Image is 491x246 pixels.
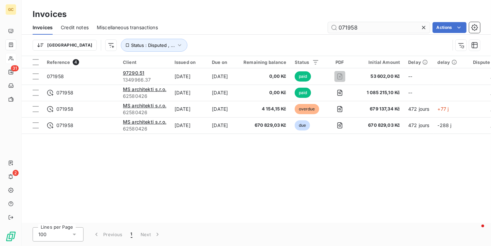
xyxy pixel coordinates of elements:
[404,85,433,101] td: --
[127,227,137,242] button: 1
[123,76,166,83] span: 1349966.37
[137,227,165,242] button: Next
[170,85,208,101] td: [DATE]
[123,59,166,65] div: Client
[56,122,73,129] span: 071958
[243,59,287,65] div: Remaining balance
[328,22,430,33] input: Search
[170,117,208,134] td: [DATE]
[56,106,73,112] span: 071958
[56,89,73,96] span: 071958
[123,109,166,116] span: 62580426
[175,59,204,65] div: Issued on
[208,85,239,101] td: [DATE]
[123,70,144,76] span: 97290.51
[404,68,433,85] td: --
[243,106,287,112] span: 4 154,15 Kč
[123,86,166,92] span: MS architekti s.r.o.
[360,122,400,129] span: 670 829,03 Kč
[295,59,319,65] div: Status
[360,73,400,80] span: 53 602,00 Kč
[47,73,64,79] span: 071958
[295,120,310,130] span: due
[295,104,319,114] span: overdue
[208,101,239,117] td: [DATE]
[123,125,166,132] span: 62580426
[433,22,467,33] button: Actions
[404,101,433,117] td: 472 jours
[11,65,19,71] span: 31
[438,59,457,65] div: delay
[208,117,239,134] td: [DATE]
[243,73,287,80] span: 0,00 Kč
[170,68,208,85] td: [DATE]
[89,227,127,242] button: Previous
[131,231,132,238] span: 1
[97,24,158,31] span: Miscellaneous transactions
[131,42,175,48] span: Status : Disputed , ...
[33,24,53,31] span: Invoices
[438,122,452,128] span: -288 j
[212,59,235,65] div: Due on
[360,59,400,65] div: Initial Amount
[243,122,287,129] span: 670 829,03 Kč
[47,59,70,65] span: Reference
[360,89,400,96] span: 1 085 215,10 Kč
[208,68,239,85] td: [DATE]
[123,103,166,108] span: MS architekti s.r.o.
[170,101,208,117] td: [DATE]
[13,170,19,176] span: 2
[327,59,352,65] div: PDF
[5,4,16,15] div: GC
[38,231,47,238] span: 100
[5,231,16,242] img: Logo LeanPay
[295,71,311,82] span: paid
[360,106,400,112] span: 679 137,34 Kč
[33,8,67,20] h3: Invoices
[404,117,433,134] td: 472 jours
[123,93,166,100] span: 62580426
[123,119,166,125] span: MS architekti s.r.o.
[438,106,449,112] span: +77 j
[121,39,187,52] button: Status : Disputed , ...
[61,24,89,31] span: Credit notes
[33,40,97,51] button: [GEOGRAPHIC_DATA]
[243,89,287,96] span: 0,00 Kč
[408,59,429,65] div: Delay
[73,59,79,65] span: 4
[468,223,484,239] iframe: Intercom live chat
[295,88,311,98] span: paid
